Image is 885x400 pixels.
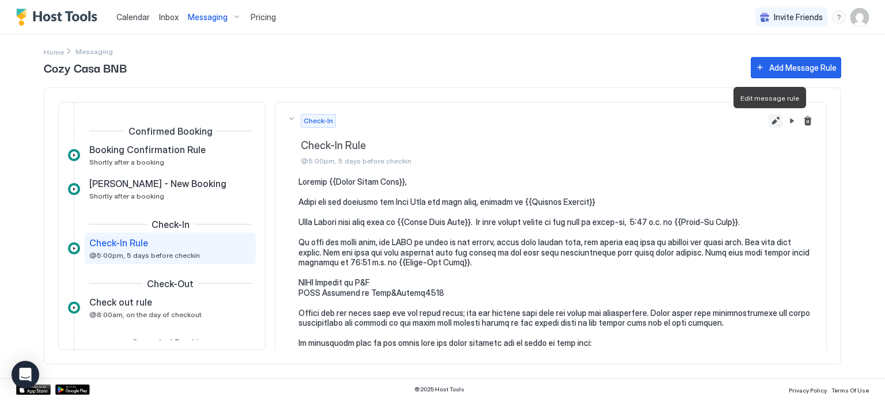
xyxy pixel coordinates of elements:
[414,386,464,393] span: © 2025 Host Tools
[159,12,179,22] span: Inbox
[89,158,164,166] span: Shortly after a booking
[785,114,799,128] button: Pause Message Rule
[789,387,827,394] span: Privacy Policy
[16,9,103,26] a: Host Tools Logo
[89,251,200,260] span: @5:00pm, 5 days before checkin
[16,384,51,395] a: App Store
[301,139,764,153] span: Check-In Rule
[44,59,739,76] span: Cozy Casa BNB
[301,157,764,165] span: @5:00pm, 5 days before checkin
[116,12,150,22] span: Calendar
[832,10,846,24] div: menu
[44,45,64,58] a: Home
[159,11,179,23] a: Inbox
[831,387,869,394] span: Terms Of Use
[147,278,194,289] span: Check-Out
[44,48,64,56] span: Home
[116,11,150,23] a: Calendar
[44,45,64,58] div: Breadcrumb
[75,47,113,56] span: Breadcrumb
[89,192,164,200] span: Shortly after a booking
[769,62,837,74] div: Add Message Rule
[152,219,190,230] span: Check-In
[801,114,815,128] button: Delete message rule
[789,383,827,395] a: Privacy Policy
[251,12,276,22] span: Pricing
[89,178,226,189] span: [PERSON_NAME] - New Booking
[831,383,869,395] a: Terms Of Use
[751,57,841,78] button: Add Message Rule
[275,102,826,177] button: Check-InCheck-In Rule@5:00pm, 5 days before checkinEdit message rulePause Message RuleDelete mess...
[128,125,213,137] span: Confirmed Booking
[850,8,869,26] div: User profile
[304,116,333,126] span: Check-In
[740,94,799,102] span: Edit message rule
[12,361,39,388] div: Open Intercom Messenger
[89,237,148,249] span: Check-In Rule
[89,296,152,308] span: Check out rule
[89,144,206,155] span: Booking Confirmation Rule
[89,310,202,319] span: @8:00am, on the day of checkout
[55,384,90,395] a: Google Play Store
[774,12,823,22] span: Invite Friends
[188,12,228,22] span: Messaging
[131,337,210,349] span: Canceled Booking
[769,114,782,128] button: Edit message rule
